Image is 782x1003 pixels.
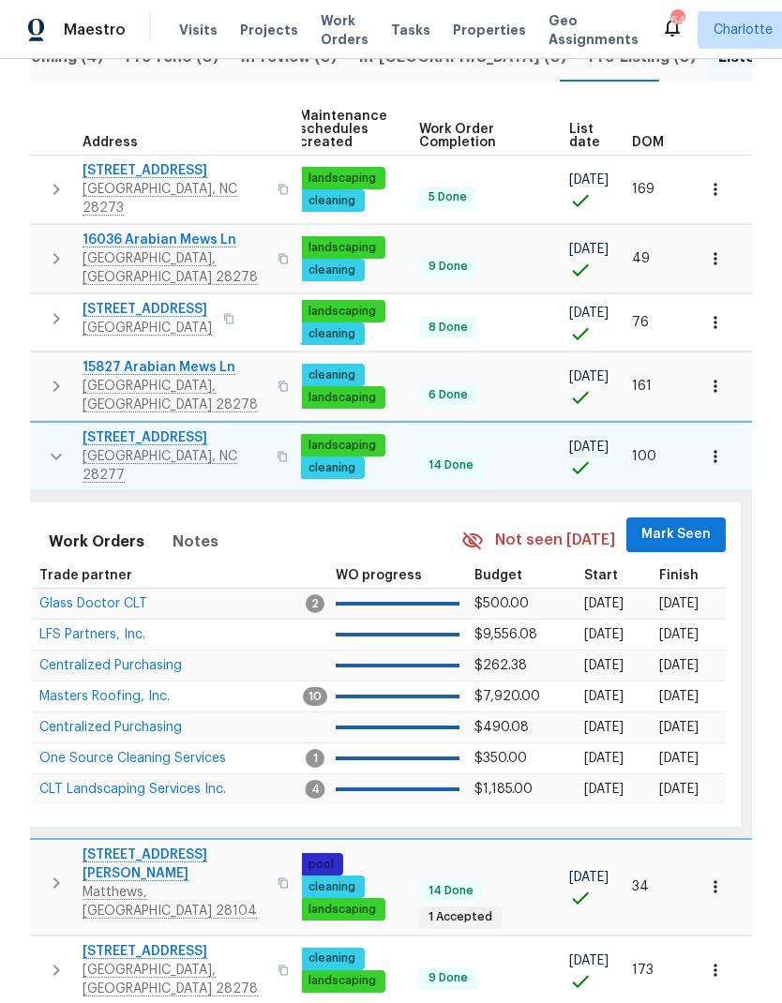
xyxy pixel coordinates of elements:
[626,517,726,552] button: Mark Seen
[39,690,170,703] span: Masters Roofing, Inc.
[569,173,609,187] span: [DATE]
[39,569,132,582] span: Trade partner
[474,690,540,703] span: $7,920.00
[39,783,226,796] span: CLT Landscaping Services Inc.
[39,752,226,765] span: One Source Cleaning Services
[659,597,699,610] span: [DATE]
[421,970,475,986] span: 9 Done
[569,307,609,320] span: [DATE]
[39,659,182,672] span: Centralized Purchasing
[659,628,699,641] span: [DATE]
[659,690,699,703] span: [DATE]
[584,783,624,796] span: [DATE]
[584,752,624,765] span: [DATE]
[306,594,324,613] span: 2
[632,252,650,265] span: 49
[301,262,363,278] span: cleaning
[336,569,422,582] span: WO progress
[301,951,363,966] span: cleaning
[421,457,481,473] span: 14 Done
[421,387,475,403] span: 6 Done
[179,21,218,39] span: Visits
[632,880,649,893] span: 34
[474,752,527,765] span: $350.00
[474,721,529,734] span: $490.08
[301,193,363,209] span: cleaning
[39,784,226,795] a: CLT Landscaping Services Inc.
[173,529,218,555] span: Notes
[301,304,383,320] span: landscaping
[306,780,325,799] span: 4
[303,687,327,706] span: 10
[659,752,699,765] span: [DATE]
[584,597,624,610] span: [DATE]
[632,316,649,329] span: 76
[421,189,474,205] span: 5 Done
[659,721,699,734] span: [DATE]
[39,691,170,702] a: Masters Roofing, Inc.
[659,783,699,796] span: [DATE]
[474,783,533,796] span: $1,185.00
[569,123,600,149] span: List date
[584,659,624,672] span: [DATE]
[453,21,526,39] span: Properties
[584,628,624,641] span: [DATE]
[632,183,654,196] span: 169
[83,136,138,149] span: Address
[39,598,147,609] a: Glass Doctor CLT
[641,523,711,546] span: Mark Seen
[301,367,363,383] span: cleaning
[39,597,147,610] span: Glass Doctor CLT
[39,722,182,733] a: Centralized Purchasing
[301,240,383,256] span: landscaping
[569,954,609,967] span: [DATE]
[495,530,615,551] span: Not seen [DATE]
[474,597,529,610] span: $500.00
[299,110,387,149] span: Maintenance schedules created
[391,23,430,37] span: Tasks
[39,753,226,764] a: One Source Cleaning Services
[419,123,537,149] span: Work Order Completion
[714,21,773,39] span: Charlotte
[659,569,699,582] span: Finish
[240,21,298,39] span: Projects
[301,857,341,873] span: pool
[421,909,500,925] span: 1 Accepted
[670,11,684,30] div: 64
[301,171,383,187] span: landscaping
[49,529,144,555] span: Work Orders
[39,721,182,734] span: Centralized Purchasing
[584,690,624,703] span: [DATE]
[584,569,618,582] span: Start
[39,628,145,641] span: LFS Partners, Inc.
[39,660,182,671] a: Centralized Purchasing
[421,259,475,275] span: 9 Done
[301,326,363,342] span: cleaning
[421,320,475,336] span: 8 Done
[632,964,654,977] span: 173
[569,871,609,884] span: [DATE]
[549,11,639,49] span: Geo Assignments
[474,569,522,582] span: Budget
[301,460,363,476] span: cleaning
[584,721,624,734] span: [DATE]
[474,659,527,672] span: $262.38
[632,380,652,393] span: 161
[474,628,537,641] span: $9,556.08
[301,390,383,406] span: landscaping
[39,629,145,640] a: LFS Partners, Inc.
[569,370,609,383] span: [DATE]
[569,441,609,454] span: [DATE]
[421,883,481,899] span: 14 Done
[301,902,383,918] span: landscaping
[569,243,609,256] span: [DATE]
[632,136,664,149] span: DOM
[632,450,656,463] span: 100
[659,659,699,672] span: [DATE]
[301,879,363,895] span: cleaning
[306,749,324,768] span: 1
[301,438,383,454] span: landscaping
[321,11,368,49] span: Work Orders
[64,21,126,39] span: Maestro
[301,973,383,989] span: landscaping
